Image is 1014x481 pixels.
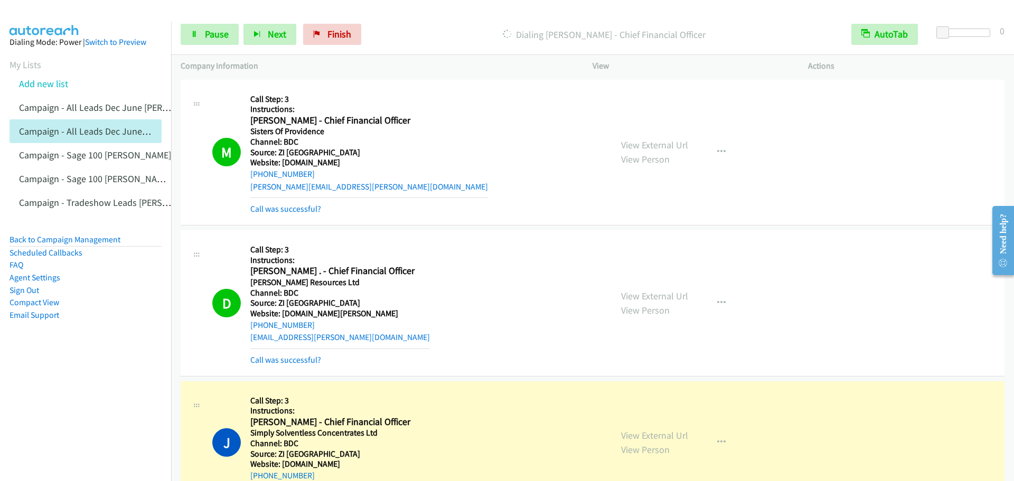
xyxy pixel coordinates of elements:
[250,298,430,308] h5: Source: ZI [GEOGRAPHIC_DATA]
[85,37,146,47] a: Switch to Preview
[250,416,422,428] h2: [PERSON_NAME] - Chief Financial Officer
[250,428,488,438] h5: Simply Solventless Concentrates Ltd
[593,60,789,72] p: View
[10,297,59,307] a: Compact View
[19,173,202,185] a: Campaign - Sage 100 [PERSON_NAME] Cloned
[851,24,918,45] button: AutoTab
[205,28,229,40] span: Pause
[250,332,430,342] a: [EMAIL_ADDRESS][PERSON_NAME][DOMAIN_NAME]
[250,244,430,255] h5: Call Step: 3
[983,199,1014,282] iframe: Resource Center
[212,138,241,166] h1: M
[181,60,574,72] p: Company Information
[250,204,321,214] a: Call was successful?
[621,139,688,151] a: View External Url
[250,288,430,298] h5: Channel: BDC
[19,78,68,90] a: Add new list
[250,470,315,480] a: [PHONE_NUMBER]
[212,428,241,457] h1: J
[10,260,23,270] a: FAQ
[621,429,688,441] a: View External Url
[250,438,488,449] h5: Channel: BDC
[250,147,488,158] h5: Source: ZI [GEOGRAPHIC_DATA]
[10,310,59,320] a: Email Support
[375,27,832,42] p: Dialing [PERSON_NAME] - Chief Financial Officer
[250,169,315,179] a: [PHONE_NUMBER]
[250,115,422,127] h2: [PERSON_NAME] - Chief Financial Officer
[250,277,430,288] h5: [PERSON_NAME] Resources Ltd
[250,137,488,147] h5: Channel: BDC
[250,320,315,330] a: [PHONE_NUMBER]
[250,449,488,459] h5: Source: ZI [GEOGRAPHIC_DATA]
[303,24,361,45] a: Finish
[250,265,422,277] h2: [PERSON_NAME] . - Chief Financial Officer
[212,289,241,317] h1: D
[250,255,430,266] h5: Instructions:
[621,304,670,316] a: View Person
[19,125,241,137] a: Campaign - All Leads Dec June [PERSON_NAME] Cloned
[243,24,296,45] button: Next
[10,234,120,244] a: Back to Campaign Management
[250,94,488,105] h5: Call Step: 3
[621,153,670,165] a: View Person
[250,182,488,192] a: [PERSON_NAME][EMAIL_ADDRESS][PERSON_NAME][DOMAIN_NAME]
[942,29,990,37] div: Delay between calls (in seconds)
[250,405,488,416] h5: Instructions:
[621,444,670,456] a: View Person
[10,285,39,295] a: Sign Out
[808,60,1004,72] p: Actions
[621,290,688,302] a: View External Url
[250,126,488,137] h5: Sisters Of Providence
[250,104,488,115] h5: Instructions:
[327,28,351,40] span: Finish
[10,59,41,71] a: My Lists
[1000,24,1004,38] div: 0
[250,157,488,168] h5: Website: [DOMAIN_NAME]
[250,459,488,469] h5: Website: [DOMAIN_NAME]
[19,149,171,161] a: Campaign - Sage 100 [PERSON_NAME]
[268,28,286,40] span: Next
[19,101,211,114] a: Campaign - All Leads Dec June [PERSON_NAME]
[10,248,82,258] a: Scheduled Callbacks
[10,36,162,49] div: Dialing Mode: Power |
[250,395,488,406] h5: Call Step: 3
[10,272,60,282] a: Agent Settings
[19,196,236,209] a: Campaign - Tradeshow Leads [PERSON_NAME] Cloned
[181,24,239,45] a: Pause
[250,355,321,365] a: Call was successful?
[250,308,430,319] h5: Website: [DOMAIN_NAME][PERSON_NAME]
